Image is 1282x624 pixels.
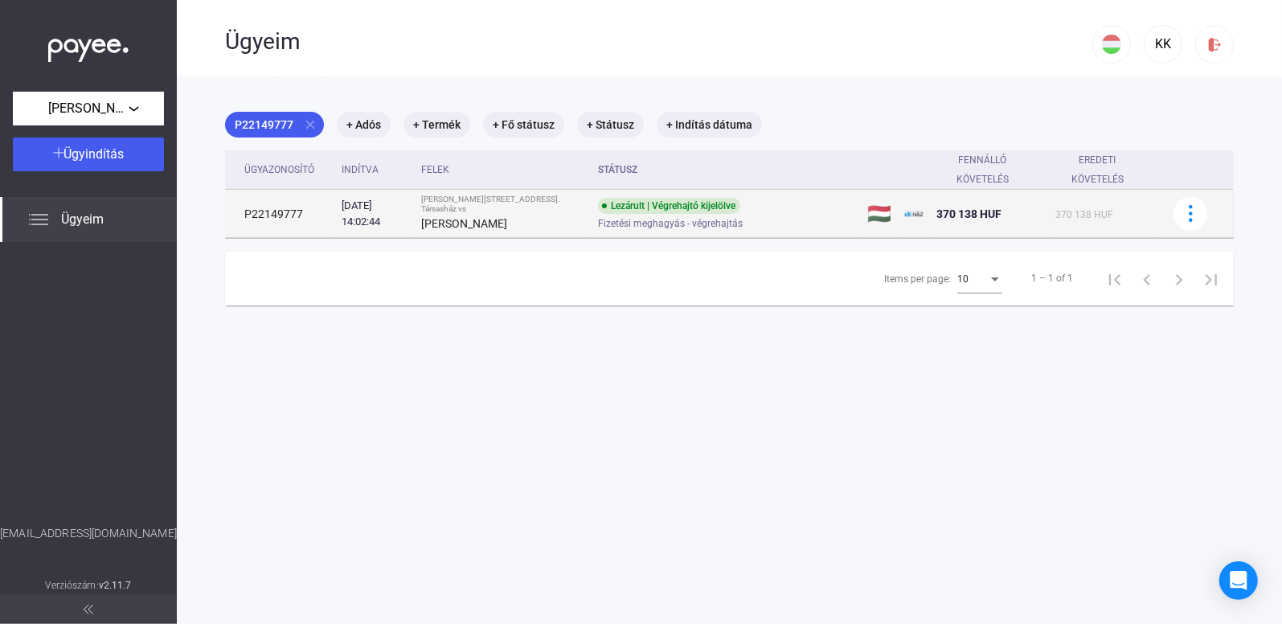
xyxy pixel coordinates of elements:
button: Next page [1163,262,1195,294]
div: Open Intercom Messenger [1219,561,1258,600]
mat-chip: + Termék [403,112,470,138]
span: Ügyeim [61,210,104,229]
strong: v2.11.7 [99,580,132,591]
strong: [PERSON_NAME] [421,217,507,230]
div: Lezárult | Végrehajtó kijelölve [598,198,740,214]
div: Felek [421,160,449,179]
img: logout-red [1206,36,1223,53]
img: arrow-double-left-grey.svg [84,605,93,614]
div: [DATE] 14:02:44 [342,198,408,230]
mat-chip: + Adós [337,112,391,138]
span: Fizetési meghagyás - végrehajtás [598,214,743,233]
img: white-payee-white-dot.svg [48,30,129,63]
div: Felek [421,160,585,179]
img: HU [1102,35,1121,54]
span: 370 138 HUF [1056,209,1114,220]
img: list.svg [29,210,48,229]
mat-chip: + Státusz [577,112,644,138]
div: 1 – 1 of 1 [1031,269,1073,288]
td: P22149777 [225,190,335,238]
mat-chip: P22149777 [225,112,324,138]
div: [PERSON_NAME][STREET_ADDRESS]. Társasház vs [421,195,585,214]
button: First page [1099,262,1131,294]
div: Indítva [342,160,408,179]
div: KK [1149,35,1177,54]
img: plus-white.svg [53,147,64,158]
div: Items per page: [884,269,951,289]
button: HU [1092,25,1131,64]
div: Ügyazonosító [244,160,329,179]
div: Eredeti követelés [1056,150,1153,189]
img: ehaz-mini [904,204,924,224]
span: Ügyindítás [64,146,125,162]
div: Fennálló követelés [936,150,1042,189]
button: more-blue [1173,197,1207,231]
mat-chip: + Indítás dátuma [657,112,762,138]
span: [PERSON_NAME][STREET_ADDRESS]. [GEOGRAPHIC_DATA] [48,99,129,118]
button: Ügyindítás [13,138,164,171]
div: Fennálló követelés [936,150,1028,189]
button: [PERSON_NAME][STREET_ADDRESS]. [GEOGRAPHIC_DATA] [13,92,164,125]
div: Ügyazonosító [244,160,314,179]
mat-select: Items per page: [957,269,1002,288]
th: Státusz [592,150,861,190]
td: 🇭🇺 [861,190,898,238]
span: 10 [957,273,969,285]
button: KK [1144,25,1182,64]
mat-chip: + Fő státusz [483,112,564,138]
img: more-blue [1182,205,1199,222]
button: Last page [1195,262,1227,294]
div: Indítva [342,160,379,179]
button: Previous page [1131,262,1163,294]
mat-icon: close [303,117,317,132]
div: Ügyeim [225,28,1092,55]
button: logout-red [1195,25,1234,64]
span: 370 138 HUF [936,207,1001,220]
div: Eredeti követelés [1056,150,1139,189]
